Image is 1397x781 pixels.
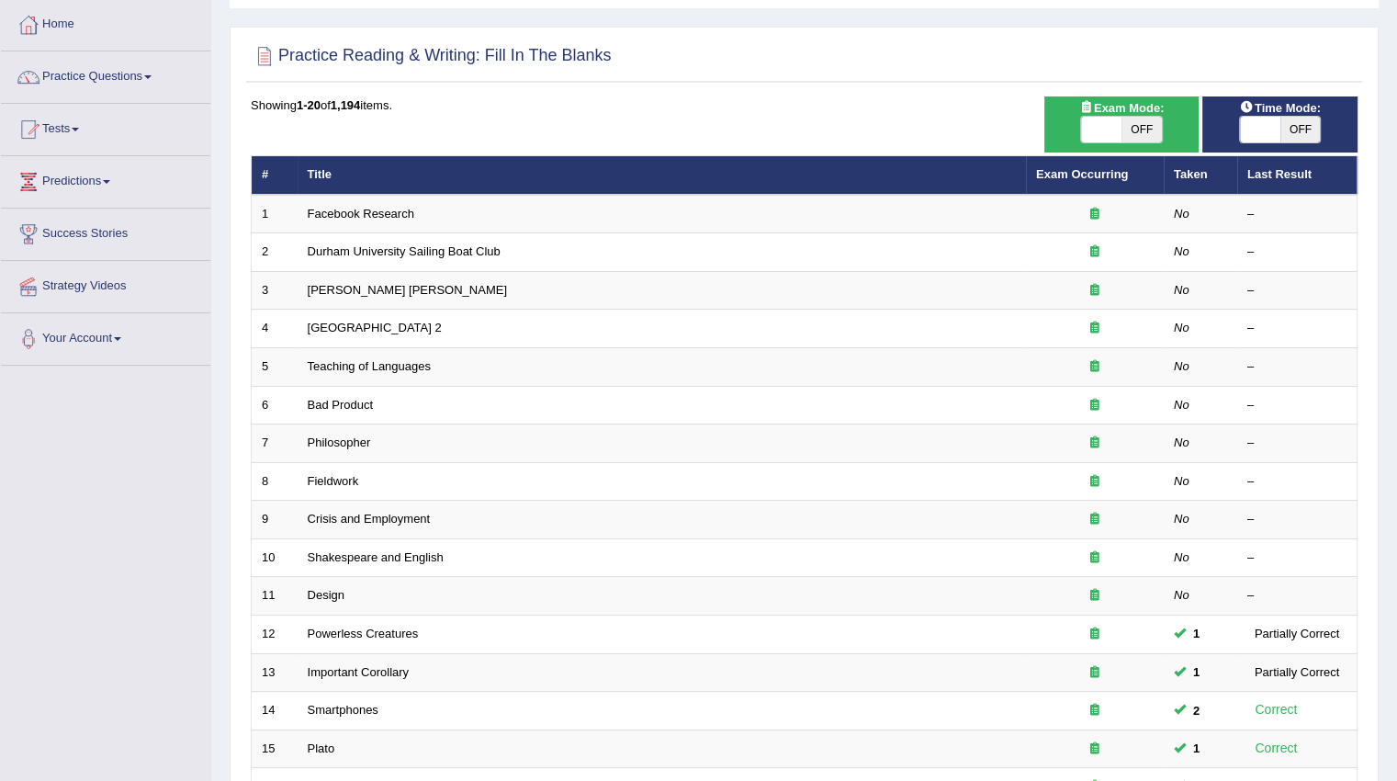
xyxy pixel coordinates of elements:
[1036,741,1154,758] div: Exam occurring question
[252,195,298,233] td: 1
[1,261,210,307] a: Strategy Videos
[1247,243,1346,261] div: –
[252,692,298,730] td: 14
[297,98,321,112] b: 1-20
[1036,587,1154,605] div: Exam occurring question
[308,741,335,755] a: Plato
[1036,167,1128,181] a: Exam Occurring
[1036,358,1154,376] div: Exam occurring question
[1174,207,1189,221] em: No
[1,313,210,359] a: Your Account
[252,653,298,692] td: 13
[331,98,361,112] b: 1,194
[252,577,298,616] td: 11
[1036,397,1154,414] div: Exam occurring question
[308,359,431,373] a: Teaching of Languages
[251,96,1358,114] div: Showing of items.
[308,703,378,717] a: Smartphones
[308,398,374,412] a: Bad Product
[1036,243,1154,261] div: Exam occurring question
[252,271,298,310] td: 3
[308,588,344,602] a: Design
[1036,282,1154,300] div: Exam occurring question
[252,538,298,577] td: 10
[308,512,431,526] a: Crisis and Employment
[1247,738,1305,759] div: Correct
[308,244,501,258] a: Durham University Sailing Boat Club
[1247,282,1346,300] div: –
[252,462,298,501] td: 8
[1247,662,1346,682] div: Partially Correct
[1186,624,1207,643] span: You can still take this question
[1247,473,1346,491] div: –
[252,730,298,768] td: 15
[1247,320,1346,337] div: –
[1247,699,1305,720] div: Correct
[1036,702,1154,719] div: Exam occurring question
[308,321,442,334] a: [GEOGRAPHIC_DATA] 2
[308,283,507,297] a: [PERSON_NAME] [PERSON_NAME]
[1186,701,1207,720] span: You can still take this question
[1247,549,1346,567] div: –
[1247,206,1346,223] div: –
[1072,98,1171,118] span: Exam Mode:
[308,627,419,640] a: Powerless Creatures
[1233,98,1328,118] span: Time Mode:
[1036,626,1154,643] div: Exam occurring question
[308,436,371,449] a: Philosopher
[1036,435,1154,452] div: Exam occurring question
[1036,549,1154,567] div: Exam occurring question
[251,42,612,70] h2: Practice Reading & Writing: Fill In The Blanks
[1036,320,1154,337] div: Exam occurring question
[1247,358,1346,376] div: –
[1186,739,1207,758] span: You can still take this question
[1,209,210,255] a: Success Stories
[252,348,298,387] td: 5
[1,156,210,202] a: Predictions
[252,615,298,653] td: 12
[1,104,210,150] a: Tests
[1174,321,1189,334] em: No
[1247,624,1346,643] div: Partially Correct
[308,474,359,488] a: Fieldwork
[308,550,444,564] a: Shakespeare and English
[1174,359,1189,373] em: No
[1036,206,1154,223] div: Exam occurring question
[252,386,298,424] td: 6
[252,233,298,272] td: 2
[1237,156,1358,195] th: Last Result
[252,424,298,463] td: 7
[1186,662,1207,682] span: You can still take this question
[1,51,210,97] a: Practice Questions
[1280,117,1321,142] span: OFF
[1247,511,1346,528] div: –
[1036,473,1154,491] div: Exam occurring question
[1174,512,1189,526] em: No
[252,310,298,348] td: 4
[1174,283,1189,297] em: No
[1247,435,1346,452] div: –
[1247,587,1346,605] div: –
[308,665,410,679] a: Important Corollary
[1164,156,1237,195] th: Taken
[1121,117,1162,142] span: OFF
[308,207,414,221] a: Facebook Research
[1174,550,1189,564] em: No
[1174,398,1189,412] em: No
[1247,397,1346,414] div: –
[252,501,298,539] td: 9
[1044,96,1200,153] div: Show exams occurring in exams
[298,156,1026,195] th: Title
[1036,664,1154,682] div: Exam occurring question
[1036,511,1154,528] div: Exam occurring question
[252,156,298,195] th: #
[1174,436,1189,449] em: No
[1174,588,1189,602] em: No
[1174,244,1189,258] em: No
[1174,474,1189,488] em: No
